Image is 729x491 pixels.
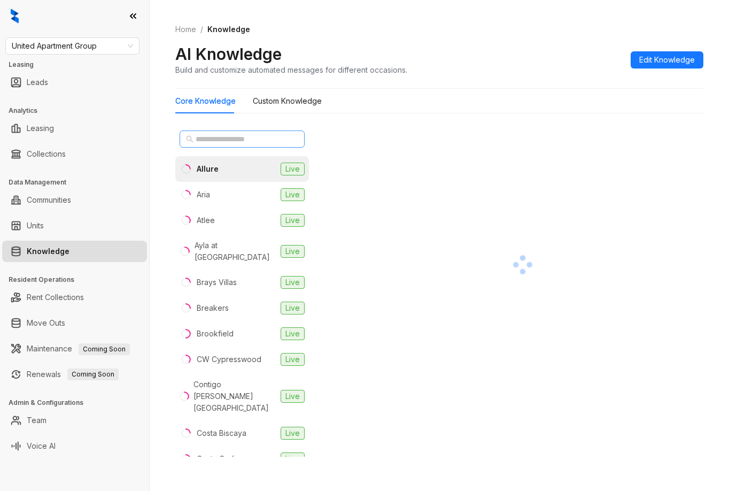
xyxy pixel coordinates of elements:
[2,118,147,139] li: Leasing
[207,25,250,34] span: Knowledge
[197,163,219,175] div: Allure
[27,364,119,385] a: RenewalsComing Soon
[27,118,54,139] a: Leasing
[195,240,276,263] div: Ayla at [GEOGRAPHIC_DATA]
[67,369,119,380] span: Coming Soon
[197,214,215,226] div: Atlee
[27,287,84,308] a: Rent Collections
[27,72,48,93] a: Leads
[27,435,56,457] a: Voice AI
[281,188,305,201] span: Live
[175,44,282,64] h2: AI Knowledge
[281,163,305,175] span: Live
[253,95,322,107] div: Custom Knowledge
[2,143,147,165] li: Collections
[9,178,149,187] h3: Data Management
[197,453,239,465] div: Costa Cadiz
[2,287,147,308] li: Rent Collections
[631,51,703,68] button: Edit Knowledge
[197,354,261,365] div: CW Cypresswood
[197,277,237,288] div: Brays Villas
[186,135,193,143] span: search
[27,189,71,211] a: Communities
[200,24,203,35] li: /
[9,60,149,70] h3: Leasing
[12,38,133,54] span: United Apartment Group
[2,435,147,457] li: Voice AI
[175,95,236,107] div: Core Knowledge
[9,106,149,116] h3: Analytics
[27,241,69,262] a: Knowledge
[27,215,44,236] a: Units
[2,364,147,385] li: Renewals
[281,390,305,403] span: Live
[197,328,234,340] div: Brookfield
[281,452,305,465] span: Live
[197,302,229,314] div: Breakers
[2,72,147,93] li: Leads
[281,302,305,314] span: Live
[639,54,695,66] span: Edit Knowledge
[11,9,19,24] img: logo
[27,143,66,165] a: Collections
[2,215,147,236] li: Units
[2,189,147,211] li: Communities
[27,410,46,431] a: Team
[2,241,147,262] li: Knowledge
[27,312,65,334] a: Move Outs
[281,245,305,258] span: Live
[9,275,149,285] h3: Resident Operations
[281,327,305,340] span: Live
[197,427,246,439] div: Costa Biscaya
[173,24,198,35] a: Home
[193,379,276,414] div: Contigo [PERSON_NAME][GEOGRAPHIC_DATA]
[2,312,147,334] li: Move Outs
[281,214,305,227] span: Live
[9,398,149,408] h3: Admin & Configurations
[2,338,147,359] li: Maintenance
[281,353,305,366] span: Live
[281,276,305,289] span: Live
[79,343,130,355] span: Coming Soon
[281,427,305,440] span: Live
[175,64,407,75] div: Build and customize automated messages for different occasions.
[197,189,210,201] div: Aria
[2,410,147,431] li: Team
